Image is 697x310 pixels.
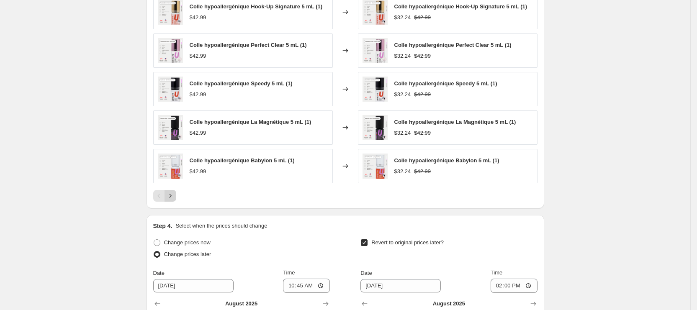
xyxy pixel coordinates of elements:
span: Colle hypoallergénique La Magnétique 5 mL (1) [190,119,311,125]
span: Colle hypoallergénique Speedy 5 mL (1) [394,80,497,87]
strike: $42.99 [414,129,431,137]
span: Colle hypoallergénique Perfect Clear 5 mL (1) [190,42,307,48]
img: Perfectclear_0ac82982-142b-43c6-9271-42d9e15daea2_80x.png [363,38,388,63]
div: $42.99 [190,167,206,176]
span: Date [153,270,165,276]
span: Revert to original prices later? [371,239,444,246]
span: Colle hypoallergénique Hook-Up Signature 5 mL (1) [394,3,527,10]
span: Colle hypoallergénique Hook-Up Signature 5 mL (1) [190,3,323,10]
input: 12:00 [283,279,330,293]
div: $42.99 [190,13,206,22]
div: $32.24 [394,13,411,22]
button: Show previous month, July 2025 [152,298,163,310]
span: Colle hypoallergénique Speedy 5 mL (1) [190,80,293,87]
span: Time [491,269,502,276]
button: Show previous month, July 2025 [359,298,370,310]
h2: Step 4. [153,222,172,230]
span: Change prices now [164,239,211,246]
input: 8/21/2025 [360,279,441,292]
span: Colle hypoallergénique Babylon 5 mL (1) [394,157,499,164]
div: $42.99 [190,129,206,137]
img: Speedy_065ad68a-0633-499a-9c55-3d5d434628fa_80x.png [363,77,388,102]
img: Babylon_37e18c07-611c-4720-8627-666380987725_80x.png [158,154,183,179]
strike: $42.99 [414,90,431,99]
nav: Pagination [153,190,176,202]
strike: $42.99 [414,167,431,176]
div: $42.99 [190,90,206,99]
div: $32.24 [394,167,411,176]
span: Colle hypoallergénique Babylon 5 mL (1) [190,157,295,164]
img: Perfectclear_0ac82982-142b-43c6-9271-42d9e15daea2_80x.png [158,38,183,63]
div: $32.24 [394,52,411,60]
button: Show next month, September 2025 [527,298,539,310]
button: Show next month, September 2025 [320,298,332,310]
span: Time [283,269,295,276]
button: Next [165,190,176,202]
input: 8/21/2025 [153,279,234,292]
img: Speedy_065ad68a-0633-499a-9c55-3d5d434628fa_80x.png [158,77,183,102]
img: Babylon_37e18c07-611c-4720-8627-666380987725_80x.png [363,154,388,179]
span: Colle hypoallergénique Perfect Clear 5 mL (1) [394,42,512,48]
input: 12:00 [491,279,538,293]
span: Change prices later [164,251,211,257]
p: Select when the prices should change [175,222,267,230]
div: $32.24 [394,90,411,99]
strike: $42.99 [414,52,431,60]
div: $32.24 [394,129,411,137]
img: LaMagnetique_3315c4a6-4fe6-4bc5-83fc-be0a500d2f2f_80x.png [363,115,388,140]
span: Date [360,270,372,276]
div: $42.99 [190,52,206,60]
span: Colle hypoallergénique La Magnétique 5 mL (1) [394,119,516,125]
strike: $42.99 [414,13,431,22]
img: LaMagnetique_3315c4a6-4fe6-4bc5-83fc-be0a500d2f2f_80x.png [158,115,183,140]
